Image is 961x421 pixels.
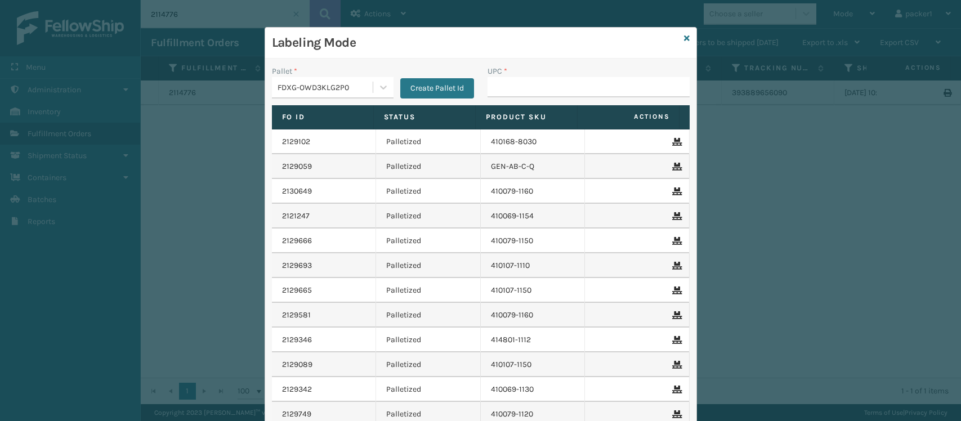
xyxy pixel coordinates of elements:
[672,286,679,294] i: Remove From Pallet
[481,129,585,154] td: 410168-8030
[400,78,474,98] button: Create Pallet Id
[672,336,679,344] i: Remove From Pallet
[278,82,374,93] div: FDXG-OWD3KLG2P0
[282,334,312,346] a: 2129346
[376,253,481,278] td: Palletized
[481,179,585,204] td: 410079-1160
[376,154,481,179] td: Palletized
[481,204,585,229] td: 410069-1154
[282,409,311,420] a: 2129749
[481,377,585,402] td: 410069-1130
[282,210,310,222] a: 2121247
[282,112,363,122] label: Fo Id
[481,303,585,328] td: 410079-1160
[376,129,481,154] td: Palletized
[481,253,585,278] td: 410107-1110
[376,229,481,253] td: Palletized
[581,108,677,126] span: Actions
[481,154,585,179] td: GEN-AB-C-Q
[672,237,679,245] i: Remove From Pallet
[672,212,679,220] i: Remove From Pallet
[376,352,481,377] td: Palletized
[481,352,585,377] td: 410107-1150
[672,386,679,393] i: Remove From Pallet
[672,163,679,171] i: Remove From Pallet
[672,262,679,270] i: Remove From Pallet
[282,260,312,271] a: 2129693
[282,384,312,395] a: 2129342
[376,328,481,352] td: Palletized
[376,377,481,402] td: Palletized
[282,235,312,247] a: 2129666
[282,359,312,370] a: 2129089
[376,204,481,229] td: Palletized
[481,229,585,253] td: 410079-1150
[481,328,585,352] td: 414801-1112
[282,136,310,147] a: 2129102
[672,361,679,369] i: Remove From Pallet
[376,303,481,328] td: Palletized
[486,112,567,122] label: Product SKU
[282,310,311,321] a: 2129581
[384,112,465,122] label: Status
[672,187,679,195] i: Remove From Pallet
[272,34,680,51] h3: Labeling Mode
[672,410,679,418] i: Remove From Pallet
[672,138,679,146] i: Remove From Pallet
[488,65,507,77] label: UPC
[272,65,297,77] label: Pallet
[282,285,312,296] a: 2129665
[282,186,312,197] a: 2130649
[481,278,585,303] td: 410107-1150
[672,311,679,319] i: Remove From Pallet
[376,278,481,303] td: Palletized
[282,161,312,172] a: 2129059
[376,179,481,204] td: Palletized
